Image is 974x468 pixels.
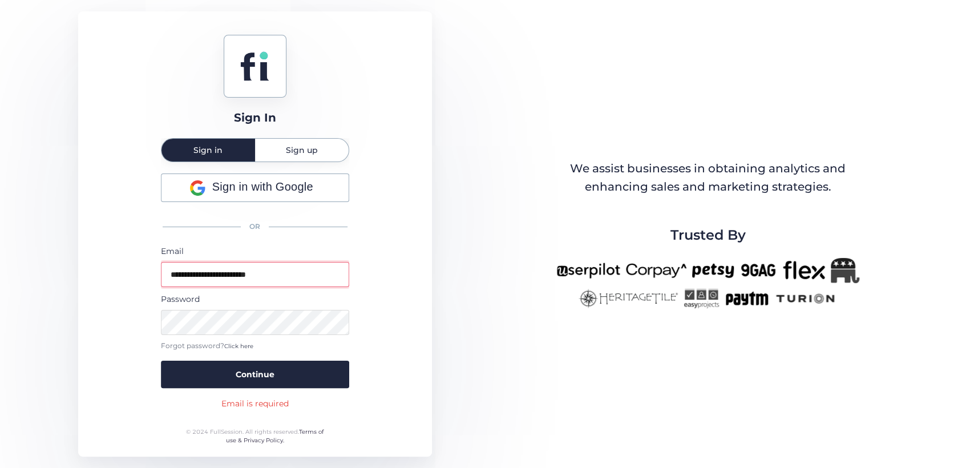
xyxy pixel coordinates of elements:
[739,258,777,283] img: 9gag-new.png
[221,397,289,410] div: Email is required
[556,258,620,283] img: userpilot-new.png
[626,258,686,283] img: corpay-new.png
[212,178,313,196] span: Sign in with Google
[161,293,349,305] div: Password
[692,258,734,283] img: petsy-new.png
[193,146,223,154] span: Sign in
[670,224,745,246] span: Trusted By
[181,427,329,445] div: © 2024 FullSession. All rights reserved.
[161,245,349,257] div: Email
[224,342,253,350] span: Click here
[831,258,859,283] img: Republicanlogo-bw.png
[236,368,274,381] span: Continue
[783,258,825,283] img: flex-new.png
[161,341,349,352] div: Forgot password?
[286,146,318,154] span: Sign up
[161,215,349,239] div: OR
[234,109,276,127] div: Sign In
[725,289,769,308] img: paytm-new.png
[684,289,719,308] img: easyprojects-new.png
[579,289,678,308] img: heritagetile-new.png
[161,361,349,388] button: Continue
[774,289,836,308] img: turion-new.png
[557,160,858,196] div: We assist businesses in obtaining analytics and enhancing sales and marketing strategies.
